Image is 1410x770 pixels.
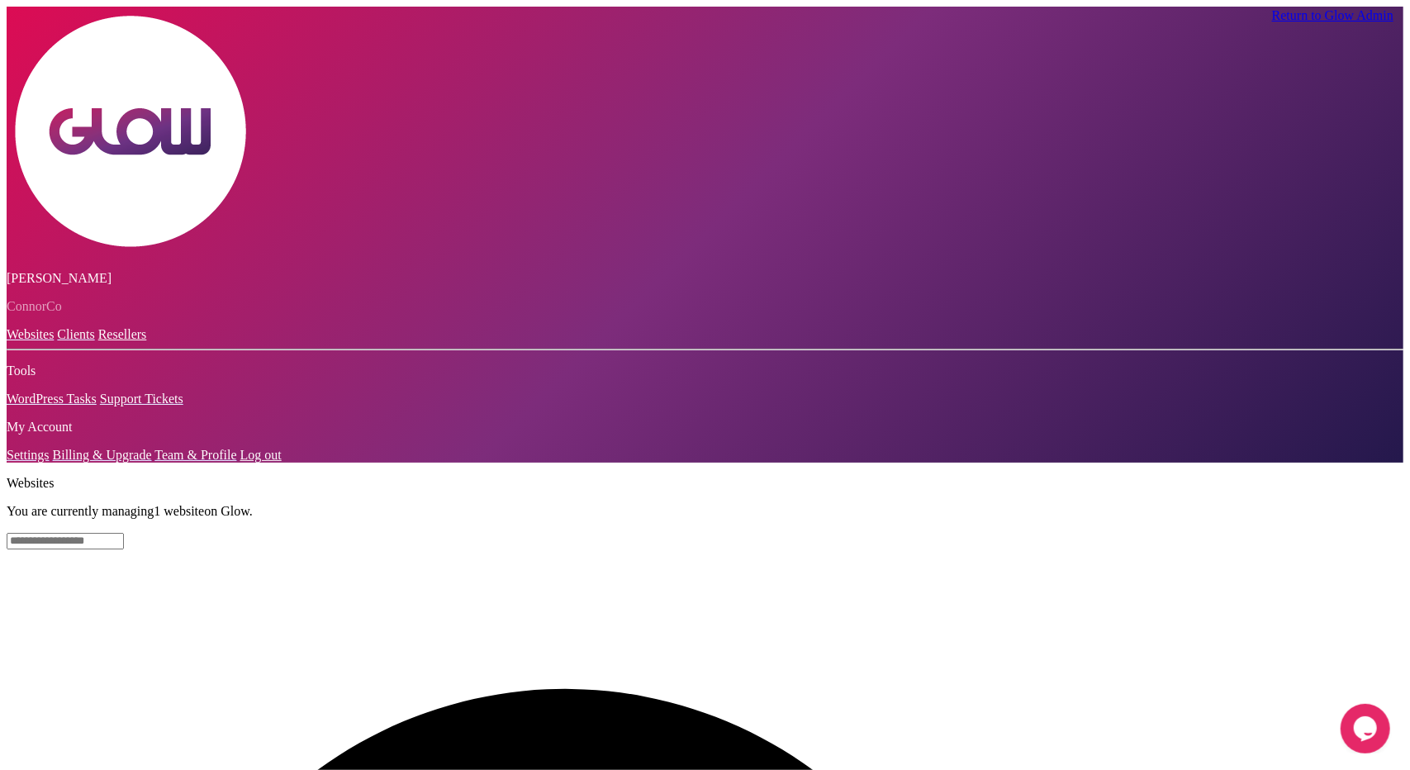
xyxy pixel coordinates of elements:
[7,420,1403,435] p: My Account
[7,504,1403,519] p: You are currently managing on Glow.
[7,476,1403,491] p: Websites
[100,392,183,406] a: Support Tickets
[53,448,152,462] a: Billing & Upgrade
[7,271,1403,286] p: [PERSON_NAME]
[1272,8,1393,22] a: Return to Glow Admin
[7,364,1403,378] p: Tools
[98,327,147,341] a: Resellers
[7,327,54,341] a: Websites
[7,392,97,406] a: WordPress Tasks
[7,448,50,462] a: Settings
[240,448,282,462] a: Log out
[1341,704,1393,753] iframe: chat widget
[154,448,236,462] a: Team & Profile
[154,504,204,518] span: 1 website
[57,327,94,341] a: Clients
[7,299,1403,314] p: ConnorCo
